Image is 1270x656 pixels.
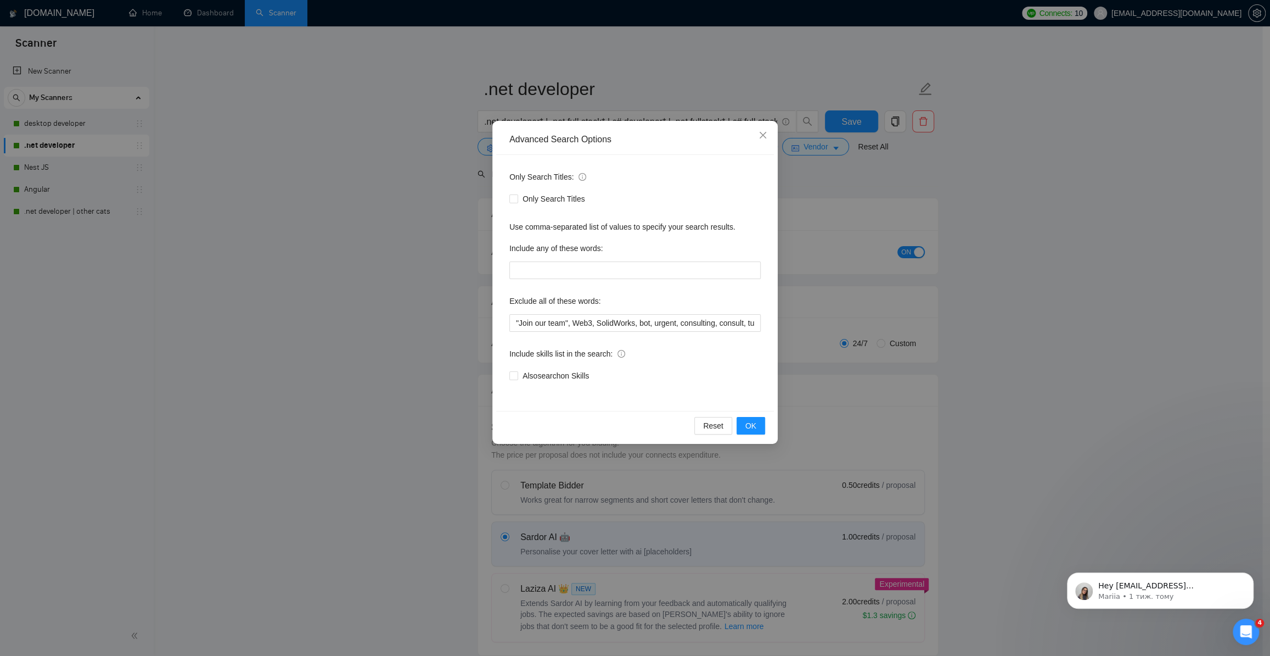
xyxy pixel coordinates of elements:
span: info-circle [578,173,586,181]
span: OK [745,420,756,432]
span: Hey [EMAIL_ADDRESS][DOMAIN_NAME], Looks like your Upwork agency Altura Codeworks ran out of conne... [48,32,183,182]
span: Only Search Titles: [509,171,586,183]
div: Use comma-separated list of values to specify your search results. [509,221,761,233]
label: Include any of these words: [509,240,603,257]
iframe: Intercom live chat [1233,619,1259,645]
span: Reset [703,420,723,432]
span: close [758,131,767,140]
span: Also search on Skills [518,370,593,382]
iframe: Intercom notifications повідомлення [1050,549,1270,626]
button: OK [737,417,765,435]
p: Message from Mariia, sent 1 тиж. тому [48,42,189,52]
span: Only Search Titles [518,193,589,205]
div: Advanced Search Options [509,134,761,146]
span: 4 [1255,619,1264,627]
label: Exclude all of these words: [509,292,601,310]
span: Include skills list in the search: [509,348,625,360]
button: Reset [694,417,732,435]
button: Close [748,121,778,151]
span: info-circle [617,350,625,358]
